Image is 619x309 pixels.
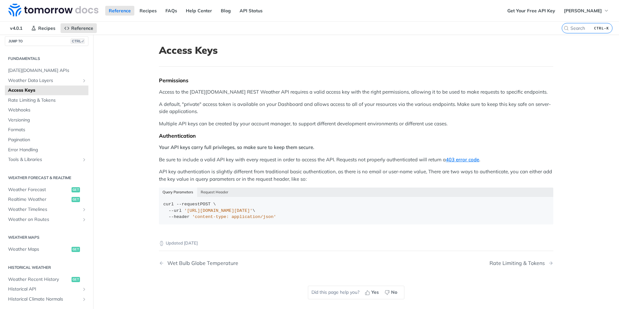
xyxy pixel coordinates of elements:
span: Historical Climate Normals [8,296,80,303]
a: 403 error code [446,156,479,163]
h2: Weather Forecast & realtime [5,175,88,181]
span: [PERSON_NAME] [564,8,602,14]
span: Tools & Libraries [8,156,80,163]
span: --header [169,214,190,219]
nav: Pagination Controls [159,254,553,273]
a: Next Page: Rate Limiting & Tokens [490,260,553,266]
a: Formats [5,125,88,135]
span: --request [176,202,200,207]
span: Weather Recent History [8,276,70,283]
span: Error Handling [8,147,87,153]
p: Access to the [DATE][DOMAIN_NAME] REST Weather API requires a valid access key with the right per... [159,88,553,96]
a: [DATE][DOMAIN_NAME] APIs [5,66,88,75]
span: Weather Timelines [8,206,80,213]
a: Recipes [136,6,160,16]
a: Weather Data LayersShow subpages for Weather Data Layers [5,76,88,86]
a: Weather on RoutesShow subpages for Weather on Routes [5,215,88,224]
p: Multiple API keys can be created by your account manager, to support different development enviro... [159,120,553,128]
span: v4.0.1 [6,23,26,33]
h2: Historical Weather [5,265,88,270]
button: Show subpages for Weather Timelines [82,207,87,212]
button: Request Header [197,188,232,197]
span: Weather Forecast [8,187,70,193]
a: Historical Climate NormalsShow subpages for Historical Climate Normals [5,294,88,304]
span: Pagination [8,137,87,143]
span: Recipes [38,25,55,31]
span: CTRL-/ [71,39,85,44]
button: Show subpages for Weather on Routes [82,217,87,222]
a: Help Center [182,6,216,16]
p: Be sure to include a valid API key with every request in order to access the API. Requests not pr... [159,156,553,164]
span: 'content-type: application/json' [192,214,276,219]
kbd: CTRL-K [592,25,611,31]
span: Formats [8,127,87,133]
a: Recipes [28,23,59,33]
span: Weather Data Layers [8,77,80,84]
span: Weather on Routes [8,216,80,223]
button: Show subpages for Historical Climate Normals [82,297,87,302]
p: A default, "private" access token is available on your Dashboard and allows access to all of your... [159,101,553,115]
h1: Access Keys [159,44,553,56]
h2: Fundamentals [5,56,88,62]
div: Did this page help you? [308,286,404,299]
p: Updated [DATE] [159,240,553,246]
span: Realtime Weather [8,196,70,203]
a: Weather Mapsget [5,245,88,254]
div: Permissions [159,77,553,84]
a: Weather TimelinesShow subpages for Weather Timelines [5,205,88,214]
a: Realtime Weatherget [5,195,88,204]
div: Wet Bulb Globe Temperature [164,260,238,266]
h2: Weather Maps [5,235,88,240]
span: Yes [371,289,379,296]
span: Webhooks [8,107,87,113]
span: --url [169,208,182,213]
div: Authentication [159,132,553,139]
span: [DATE][DOMAIN_NAME] APIs [8,67,87,74]
button: No [382,288,401,297]
a: Historical APIShow subpages for Historical API [5,284,88,294]
button: JUMP TOCTRL-/ [5,36,88,46]
a: Tools & LibrariesShow subpages for Tools & Libraries [5,155,88,165]
strong: Your API keys carry full privileges, so make sure to keep them secure. [159,144,314,150]
span: Historical API [8,286,80,292]
a: API Status [236,6,266,16]
span: get [72,277,80,282]
a: Pagination [5,135,88,145]
a: Weather Recent Historyget [5,275,88,284]
a: Rate Limiting & Tokens [5,96,88,105]
span: Access Keys [8,87,87,94]
a: Webhooks [5,105,88,115]
a: Blog [217,6,234,16]
span: get [72,197,80,202]
button: Yes [363,288,382,297]
a: Error Handling [5,145,88,155]
span: '[URL][DOMAIN_NAME][DATE]' [184,208,253,213]
div: Rate Limiting & Tokens [490,260,548,266]
svg: Search [564,26,569,31]
a: FAQs [162,6,181,16]
span: get [72,187,80,192]
img: Tomorrow.io Weather API Docs [8,4,98,17]
button: Show subpages for Historical API [82,287,87,292]
div: POST \ \ [163,201,549,220]
button: [PERSON_NAME] [560,6,613,16]
a: Previous Page: Wet Bulb Globe Temperature [159,260,328,266]
span: get [72,247,80,252]
span: Weather Maps [8,246,70,253]
button: Show subpages for Tools & Libraries [82,157,87,162]
a: Access Keys [5,86,88,95]
span: Rate Limiting & Tokens [8,97,87,104]
span: No [391,289,397,296]
a: Reference [105,6,134,16]
button: Show subpages for Weather Data Layers [82,78,87,83]
span: Versioning [8,117,87,123]
a: Reference [61,23,97,33]
a: Versioning [5,115,88,125]
a: Weather Forecastget [5,185,88,195]
p: API key authentication is slightly different from traditional basic authentication, as there is n... [159,168,553,183]
span: Reference [71,25,93,31]
span: curl [163,202,174,207]
a: Get Your Free API Key [504,6,559,16]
